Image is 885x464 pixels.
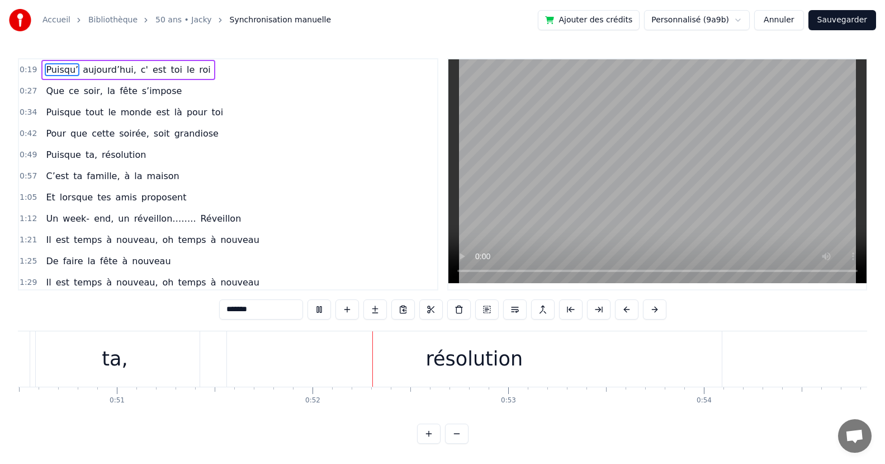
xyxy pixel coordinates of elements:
[105,276,113,289] span: à
[45,255,59,268] span: De
[697,396,712,405] div: 0:54
[115,233,159,246] span: nouveau,
[115,276,159,289] span: nouveau,
[305,396,320,405] div: 0:52
[131,255,172,268] span: nouveau
[118,127,150,140] span: soirée,
[121,255,129,268] span: à
[62,255,84,268] span: faire
[140,63,149,76] span: c'
[124,170,131,182] span: à
[61,212,91,225] span: week-
[133,212,197,225] span: réveillon……..
[20,149,37,161] span: 0:49
[45,106,82,119] span: Puisque
[153,127,171,140] span: soit
[133,170,143,182] span: la
[42,15,70,26] a: Accueil
[219,233,260,246] span: nouveau
[69,127,88,140] span: que
[20,128,37,139] span: 0:42
[219,276,260,289] span: nouveau
[99,255,119,268] span: fête
[42,15,331,26] nav: breadcrumb
[88,15,138,26] a: Bibliothèque
[20,213,37,224] span: 1:12
[45,127,67,140] span: Pour
[141,85,183,97] span: s’impose
[45,233,52,246] span: Il
[84,148,98,161] span: ta,
[140,191,188,204] span: proposent
[105,233,113,246] span: à
[20,235,37,246] span: 1:21
[20,171,37,182] span: 0:57
[59,191,94,204] span: lorsque
[177,276,207,289] span: temps
[87,255,97,268] span: la
[91,127,116,140] span: cette
[101,148,147,161] span: résolution
[45,212,59,225] span: Un
[186,106,209,119] span: pour
[119,85,139,97] span: fête
[155,106,171,119] span: est
[20,107,37,118] span: 0:34
[83,85,104,97] span: soir,
[107,106,117,119] span: le
[186,63,196,76] span: le
[45,85,65,97] span: Que
[45,276,52,289] span: Il
[501,396,516,405] div: 0:53
[45,148,82,161] span: Puisque
[73,276,103,289] span: temps
[20,86,37,97] span: 0:27
[20,192,37,203] span: 1:05
[152,63,167,76] span: est
[211,106,225,119] span: toi
[106,85,116,97] span: la
[155,15,211,26] a: 50 ans • Jacky
[199,212,242,225] span: Réveillon
[55,233,70,246] span: est
[120,106,153,119] span: monde
[230,15,332,26] span: Synchronisation manuelle
[425,344,523,374] div: résolution
[162,233,175,246] span: oh
[173,106,183,119] span: là
[73,233,103,246] span: temps
[173,127,220,140] span: grandiose
[146,170,181,182] span: maison
[110,396,125,405] div: 0:51
[102,344,127,374] div: ta,
[93,212,115,225] span: end,
[115,191,138,204] span: amis
[169,63,183,76] span: toi
[162,276,175,289] span: oh
[68,85,81,97] span: ce
[808,10,876,30] button: Sauvegarder
[754,10,803,30] button: Annuler
[82,63,138,76] span: aujourd’hui,
[45,63,79,76] span: Puisqu’
[9,9,31,31] img: youka
[20,277,37,288] span: 1:29
[86,170,121,182] span: famille,
[96,191,112,204] span: tes
[198,63,211,76] span: roi
[55,276,70,289] span: est
[84,106,105,119] span: tout
[210,233,217,246] span: à
[45,170,70,182] span: C’est
[838,419,872,453] div: Ouvrir le chat
[210,276,217,289] span: à
[117,212,130,225] span: un
[177,233,207,246] span: temps
[72,170,83,182] span: ta
[45,191,56,204] span: Et
[20,64,37,76] span: 0:19
[20,256,37,267] span: 1:25
[538,10,640,30] button: Ajouter des crédits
